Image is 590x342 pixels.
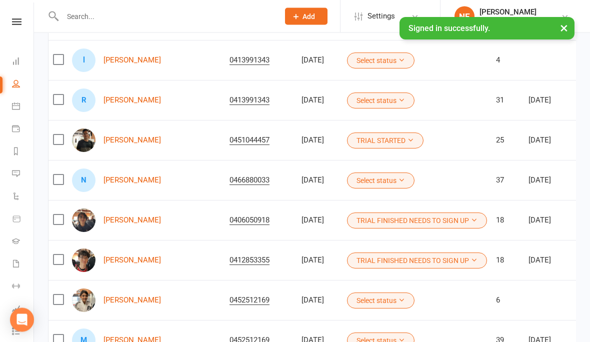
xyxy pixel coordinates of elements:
a: People [12,73,34,96]
div: Rani [72,89,95,112]
button: Add [285,8,327,25]
a: [PERSON_NAME] [103,296,161,305]
span: Signed in successfully. [408,23,490,33]
a: [PERSON_NAME] [103,96,161,105]
div: 6 [496,296,519,305]
div: lucas [72,49,95,72]
div: Naz [72,169,95,192]
span: Add [302,12,315,20]
a: Dashboard [12,51,34,73]
a: Product Sales [12,208,34,231]
img: Jose [72,289,95,312]
div: [DATE] [528,256,588,265]
div: 25 [496,136,519,145]
button: × [555,17,573,38]
div: NE [454,6,474,26]
button: TRIAL FINISHED NEEDS TO SIGN UP [347,253,487,269]
div: [DATE] [528,176,588,185]
div: [PERSON_NAME] [479,7,536,16]
div: [DATE] [301,96,338,105]
div: 18 [496,256,519,265]
button: Select status [347,53,414,69]
a: [PERSON_NAME] [103,136,161,145]
div: The Grappling Lab [479,16,536,25]
div: [DATE] [301,256,338,265]
a: Payments [12,118,34,141]
a: Calendar [12,96,34,118]
div: [DATE] [301,56,338,65]
div: [DATE] [301,296,338,305]
div: [DATE] [528,216,588,225]
div: [DATE] [301,136,338,145]
img: Manav [72,129,95,152]
div: [DATE] [301,176,338,185]
a: Assessments [12,298,34,321]
div: 31 [496,96,519,105]
a: Reports [12,141,34,163]
button: Select status [347,93,414,109]
div: 18 [496,216,519,225]
div: [DATE] [528,136,588,145]
button: Select status [347,173,414,189]
button: Select status [347,293,414,309]
a: [PERSON_NAME] [103,256,161,265]
button: TRIAL STARTED [347,133,423,149]
div: [DATE] [301,216,338,225]
button: TRIAL FINISHED NEEDS TO SIGN UP [347,213,487,229]
div: 37 [496,176,519,185]
input: Search... [59,9,272,23]
a: [PERSON_NAME] [103,56,161,65]
img: Caleb [72,249,95,272]
img: Thomas [72,209,95,232]
span: Settings [367,5,395,27]
a: [PERSON_NAME] [103,216,161,225]
div: 4 [496,56,519,65]
div: [DATE] [528,96,588,105]
a: [PERSON_NAME] [103,176,161,185]
div: Open Intercom Messenger [10,308,34,332]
